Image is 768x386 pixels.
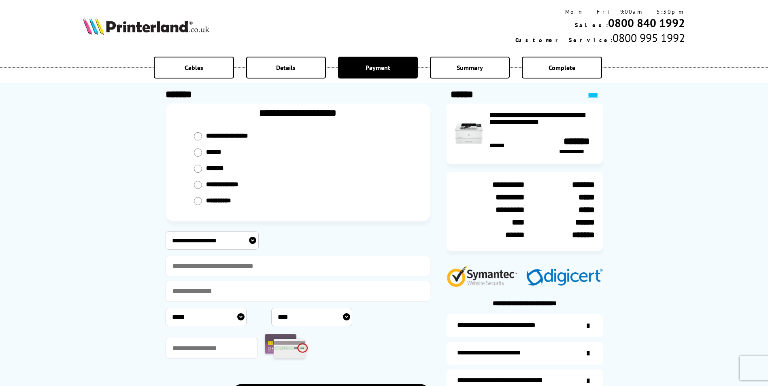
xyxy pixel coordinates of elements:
[515,8,685,15] div: Mon - Fri 9:00am - 5:30pm
[366,64,390,72] span: Payment
[185,64,203,72] span: Cables
[608,15,685,30] a: 0800 840 1992
[447,342,603,365] a: items-arrive
[575,21,608,29] span: Sales:
[515,36,613,44] span: Customer Service:
[447,314,603,337] a: additional-ink
[457,64,483,72] span: Summary
[613,30,685,45] span: 0800 995 1992
[83,17,209,35] img: Printerland Logo
[276,64,296,72] span: Details
[549,64,575,72] span: Complete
